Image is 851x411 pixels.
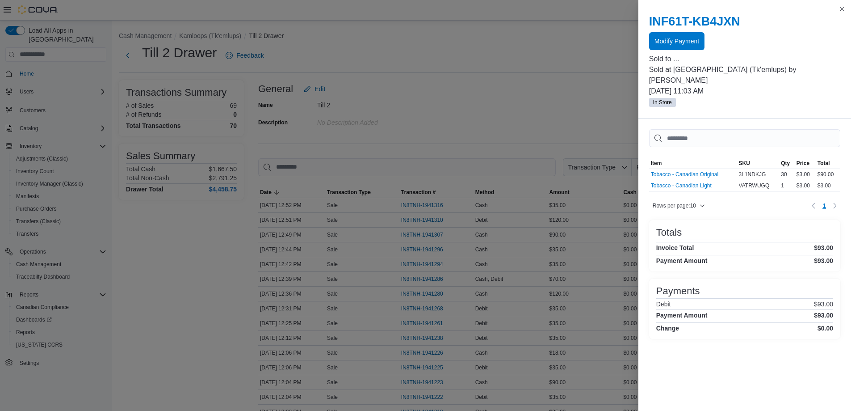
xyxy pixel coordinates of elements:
input: This is a search bar. As you type, the results lower in the page will automatically filter. [649,129,840,147]
span: VATRWUGQ [739,182,770,189]
h4: Invoice Total [656,244,694,251]
h4: Payment Amount [656,312,708,319]
nav: Pagination for table: MemoryTable from EuiInMemoryTable [808,199,840,213]
div: $3.00 [816,180,840,191]
div: $90.00 [816,169,840,180]
h3: Payments [656,286,700,297]
button: Page 1 of 1 [819,199,830,213]
h4: $0.00 [817,325,833,332]
button: Modify Payment [649,32,704,50]
span: Modify Payment [654,37,699,46]
p: Sold at [GEOGRAPHIC_DATA] (Tk'emlups) by [PERSON_NAME] [649,64,840,86]
div: 1 [779,180,795,191]
button: Rows per page:10 [649,200,708,211]
button: Previous page [808,200,819,211]
span: Price [797,160,809,167]
h4: Change [656,325,679,332]
span: Item [651,160,662,167]
h4: $93.00 [814,257,833,264]
div: 30 [779,169,795,180]
button: Price [795,158,816,169]
span: SKU [739,160,750,167]
ul: Pagination for table: MemoryTable from EuiInMemoryTable [819,199,830,213]
span: Qty [781,160,790,167]
h4: Payment Amount [656,257,708,264]
h2: INF61T-KB4JXN [649,14,840,29]
div: $3.00 [795,180,816,191]
button: Next page [830,200,840,211]
p: [DATE] 11:03 AM [649,86,840,97]
button: Total [816,158,840,169]
h4: $93.00 [814,312,833,319]
span: Rows per page : 10 [653,202,696,209]
button: Item [649,158,737,169]
button: Tobacco - Canadian Light [651,182,712,189]
span: In Store [653,98,672,106]
button: Close this dialog [837,4,847,14]
h6: Debit [656,301,671,308]
h4: $93.00 [814,244,833,251]
span: Total [817,160,830,167]
div: $3.00 [795,169,816,180]
span: 3L1NDKJG [739,171,766,178]
h3: Totals [656,227,682,238]
button: Tobacco - Canadian Original [651,171,718,178]
span: In Store [649,98,676,107]
span: 1 [822,201,826,210]
button: SKU [737,158,780,169]
button: Qty [779,158,795,169]
p: Sold to ... [649,54,840,64]
p: $93.00 [814,301,833,308]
